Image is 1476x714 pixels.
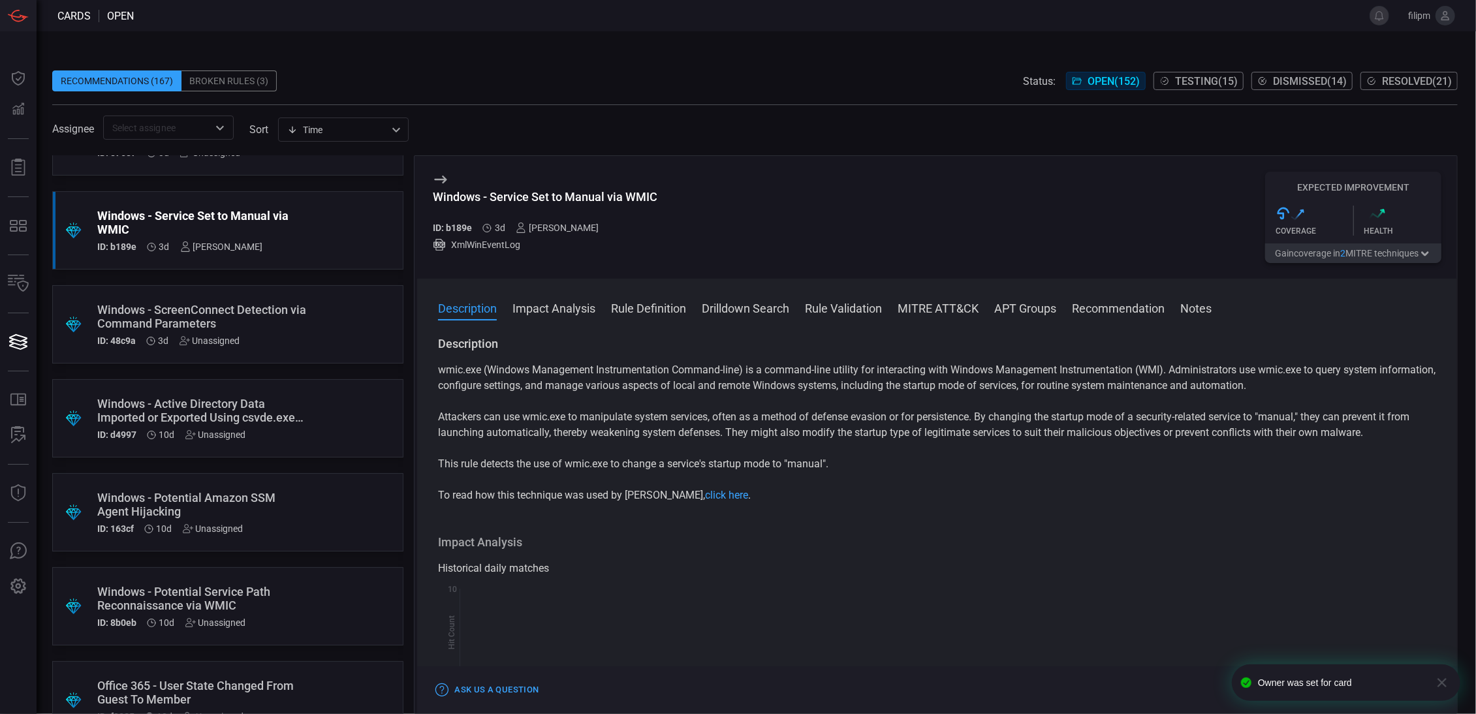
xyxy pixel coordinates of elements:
[1382,75,1452,87] span: Resolved ( 21 )
[211,119,229,137] button: Open
[438,488,1436,503] p: To read how this technique was used by [PERSON_NAME], .
[447,615,456,649] text: Hit Count
[1154,72,1244,90] button: Testing(15)
[611,300,686,315] button: Rule Definition
[438,456,1436,472] p: This rule detects the use of wmic.exe to change a service's startup mode to "manual".
[433,223,472,233] h5: ID: b189e
[1251,72,1353,90] button: Dismissed(14)
[1394,10,1430,21] span: filipm
[97,429,136,440] h5: ID: d4997
[3,420,34,451] button: ALERT ANALYSIS
[438,535,1436,550] h3: Impact Analysis
[57,10,91,22] span: Cards
[287,123,388,136] div: Time
[97,335,136,346] h5: ID: 48c9a
[157,523,172,534] span: Oct 05, 2025 6:48 AM
[3,210,34,241] button: MITRE - Detection Posture
[97,523,134,534] h5: ID: 163cf
[107,10,134,22] span: open
[438,362,1436,394] p: wmic.exe (Windows Management Instrumentation Command-line) is a command-line utility for interact...
[1088,75,1140,87] span: Open ( 152 )
[97,303,309,330] div: Windows - ScreenConnect Detection via Command Parameters
[433,680,542,700] button: Ask Us a Question
[702,300,789,315] button: Drilldown Search
[438,336,1436,352] h3: Description
[898,300,979,315] button: MITRE ATT&CK
[1180,300,1212,315] button: Notes
[1066,72,1146,90] button: Open(152)
[433,238,657,251] div: XmlWinEventLog
[3,384,34,416] button: Rule Catalog
[433,190,657,204] div: Windows - Service Set to Manual via WMIC
[1023,75,1056,87] span: Status:
[438,409,1436,441] p: Attackers can use wmic.exe to manipulate system services, often as a method of defense evasion or...
[52,70,181,91] div: Recommendations (167)
[107,119,208,136] input: Select assignee
[1364,226,1442,236] div: Health
[1276,226,1353,236] div: Coverage
[448,585,457,594] text: 10
[249,123,268,136] label: sort
[181,70,277,91] div: Broken Rules (3)
[495,223,505,233] span: Oct 12, 2025 10:24 AM
[159,429,175,440] span: Oct 05, 2025 6:48 AM
[97,397,309,424] div: Windows - Active Directory Data Imported or Exported Using csvde.exe (APT 10)
[512,300,595,315] button: Impact Analysis
[3,94,34,125] button: Detections
[97,241,136,252] h5: ID: b189e
[97,491,309,518] div: Windows - Potential Amazon SSM Agent Hijacking
[438,300,497,315] button: Description
[3,326,34,358] button: Cards
[159,617,175,628] span: Oct 05, 2025 6:48 AM
[3,478,34,509] button: Threat Intelligence
[97,679,309,706] div: Office 365 - User State Changed From Guest To Member
[3,536,34,567] button: Ask Us A Question
[705,489,748,501] a: click here
[1265,243,1441,263] button: Gaincoverage in2MITRE techniques
[159,241,170,252] span: Oct 12, 2025 10:24 AM
[52,123,94,135] span: Assignee
[1265,182,1441,193] h5: Expected Improvement
[185,429,246,440] div: Unassigned
[438,561,1436,576] div: Historical daily matches
[3,571,34,602] button: Preferences
[97,617,136,628] h5: ID: 8b0eb
[97,585,309,612] div: Windows - Potential Service Path Reconnaissance via WMIC
[97,209,309,236] div: Windows - Service Set to Manual via WMIC
[3,268,34,300] button: Inventory
[1273,75,1347,87] span: Dismissed ( 14 )
[180,241,263,252] div: [PERSON_NAME]
[1175,75,1238,87] span: Testing ( 15 )
[805,300,882,315] button: Rule Validation
[183,523,243,534] div: Unassigned
[3,152,34,183] button: Reports
[1340,248,1345,258] span: 2
[159,335,169,346] span: Oct 12, 2025 10:24 AM
[1072,300,1165,315] button: Recommendation
[516,223,599,233] div: [PERSON_NAME]
[180,335,240,346] div: Unassigned
[185,617,246,628] div: Unassigned
[1258,677,1425,688] div: Owner was set for card
[994,300,1056,315] button: APT Groups
[3,63,34,94] button: Dashboard
[1360,72,1458,90] button: Resolved(21)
